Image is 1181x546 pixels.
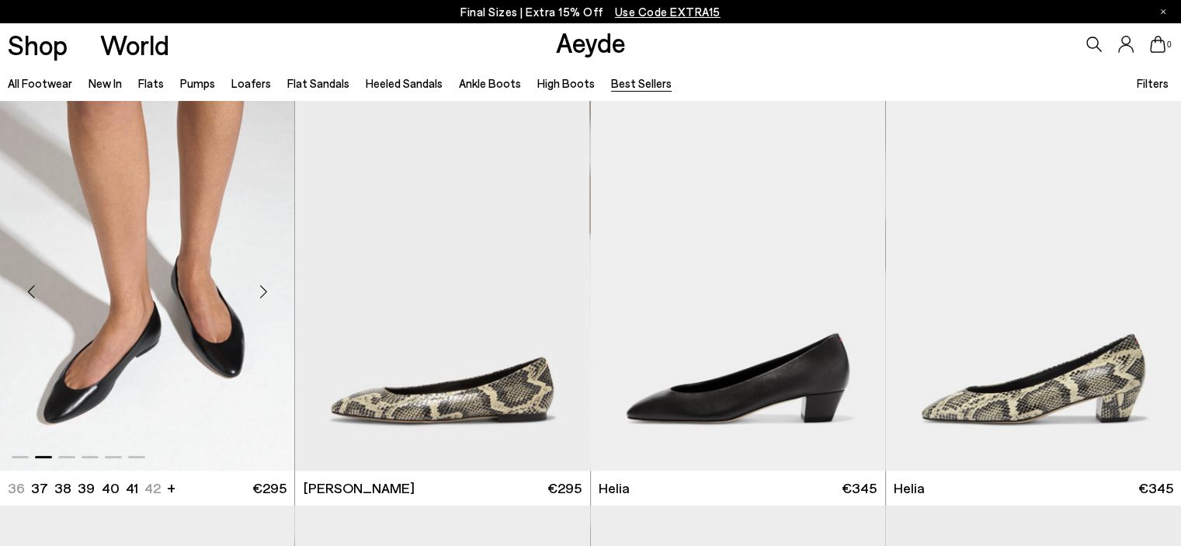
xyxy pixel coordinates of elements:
[599,478,630,498] span: Helia
[591,100,885,471] a: 6 / 6 1 / 6 2 / 6 3 / 6 4 / 6 5 / 6 6 / 6 1 / 6 Next slide Previous slide
[78,478,95,498] li: 39
[240,269,287,315] div: Next slide
[54,478,71,498] li: 38
[295,100,589,471] div: 1 / 6
[1138,478,1173,498] span: €345
[287,76,349,90] a: Flat Sandals
[589,100,884,471] div: 2 / 6
[166,477,175,498] li: +
[8,269,54,315] div: Previous slide
[252,478,287,498] span: €295
[8,478,155,498] ul: variant
[459,76,521,90] a: Ankle Boots
[547,478,582,498] span: €295
[1150,36,1165,53] a: 0
[615,5,721,19] span: Navigate to /collections/ss25-final-sizes
[589,100,884,471] img: Ellie Almond-Toe Flats
[1165,40,1173,49] span: 0
[294,100,589,471] div: 3 / 6
[886,471,1181,506] a: Helia €345
[295,100,589,471] img: Ellie Almond-Toe Flats
[8,31,68,58] a: Shop
[591,471,885,506] a: Helia €345
[231,76,271,90] a: Loafers
[295,471,589,506] a: [PERSON_NAME] €295
[591,100,885,471] div: 1 / 6
[1137,76,1169,90] span: Filters
[100,31,169,58] a: World
[537,76,595,90] a: High Boots
[460,2,721,22] p: Final Sizes | Extra 15% Off
[366,76,443,90] a: Heeled Sandals
[101,478,119,498] li: 40
[611,76,672,90] a: Best Sellers
[591,100,885,471] img: Helia Low-Cut Pumps
[31,478,48,498] li: 37
[180,76,215,90] a: Pumps
[304,478,415,498] span: [PERSON_NAME]
[885,100,1179,471] img: Helia Low-Cut Pumps
[295,100,589,471] a: 6 / 6 1 / 6 2 / 6 3 / 6 4 / 6 5 / 6 6 / 6 1 / 6 Next slide Previous slide
[138,76,164,90] a: Flats
[894,478,925,498] span: Helia
[89,76,122,90] a: New In
[294,100,589,471] img: Ellie Almond-Toe Flats
[556,26,626,58] a: Aeyde
[886,100,1181,471] img: Helia Low-Cut Pumps
[885,100,1179,471] div: 2 / 6
[125,478,137,498] li: 41
[842,478,877,498] span: €345
[8,76,72,90] a: All Footwear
